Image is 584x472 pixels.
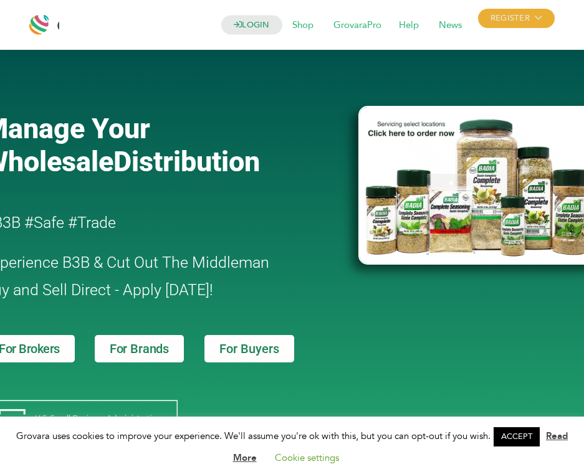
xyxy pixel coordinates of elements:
span: Shop [284,14,322,37]
span: News [430,14,471,37]
span: GrovaraPro [325,14,390,37]
span: Distribution [113,145,260,178]
a: For Buyers [204,335,294,362]
span: For Brands [110,342,169,355]
span: Help [390,14,428,37]
a: LOGIN [221,16,282,35]
a: Read More [233,430,568,463]
a: News [430,19,471,32]
a: For Brands [95,335,184,362]
span: Grovara uses cookies to improve your experience. We'll assume you're ok with this, but you can op... [16,430,568,463]
a: Shop [284,19,322,32]
span: REGISTER [478,9,555,28]
a: Cookie settings [275,451,339,464]
a: GrovaraPro [325,19,390,32]
span: For Buyers [219,342,279,355]
a: Help [390,19,428,32]
a: ACCEPT [494,427,540,446]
